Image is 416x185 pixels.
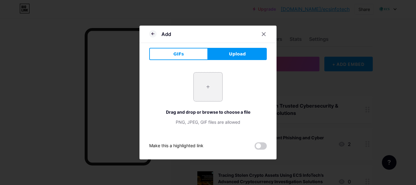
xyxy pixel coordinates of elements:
button: GIFs [149,48,208,60]
span: Upload [229,51,246,57]
div: Drag and drop or browse to choose a file [149,109,267,115]
span: GIFs [173,51,184,57]
div: Add [161,30,171,38]
button: Upload [208,48,267,60]
div: Make this a highlighted link [149,142,203,150]
div: PNG, JPEG, GIF files are allowed [149,119,267,125]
